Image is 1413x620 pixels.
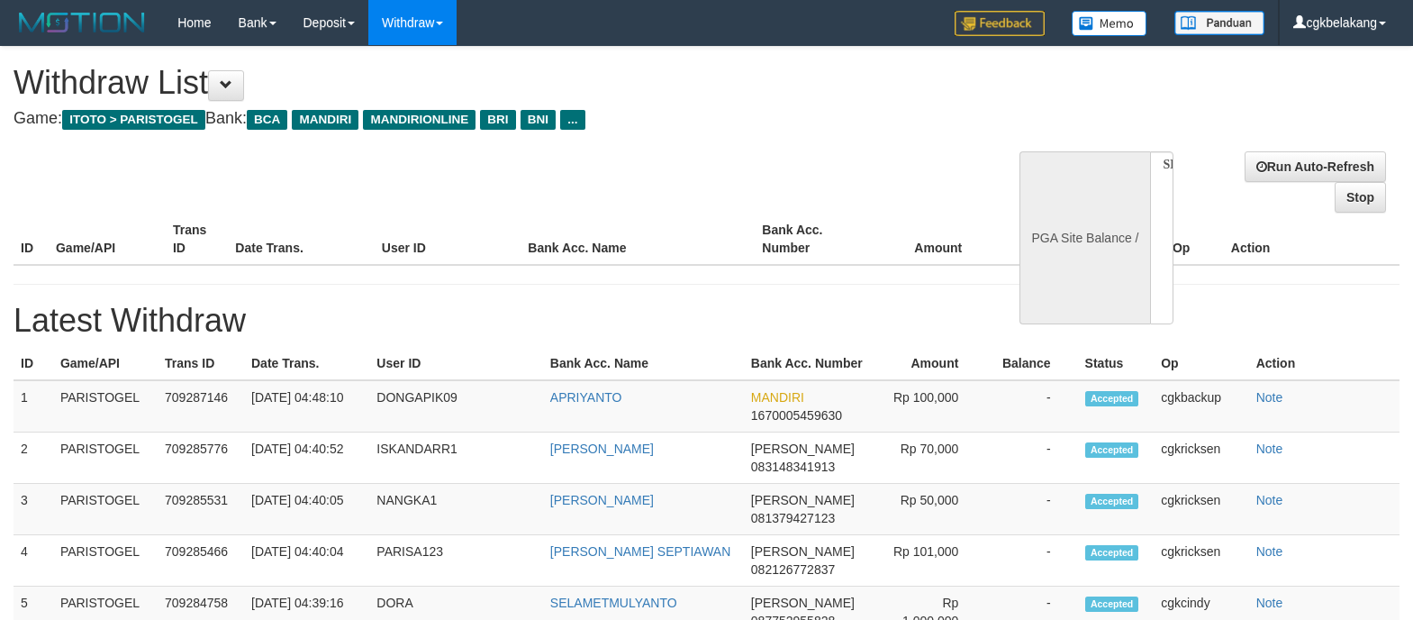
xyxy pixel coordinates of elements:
td: Rp 70,000 [877,433,985,484]
td: 709285531 [158,484,244,535]
td: cgkricksen [1154,433,1249,484]
a: Stop [1335,182,1386,213]
span: 082126772837 [751,562,835,577]
th: Amount [872,214,989,265]
h1: Withdraw List [14,65,924,101]
td: [DATE] 04:40:52 [244,433,369,484]
a: [PERSON_NAME] SEPTIAWAN [550,544,730,559]
img: panduan.png [1174,11,1264,35]
span: 083148341913 [751,460,835,474]
a: [PERSON_NAME] [550,493,654,507]
span: Accepted [1085,391,1139,406]
td: DONGAPIK09 [369,380,542,433]
th: Op [1154,347,1249,380]
span: BCA [247,110,287,130]
img: MOTION_logo.png [14,9,150,36]
td: 2 [14,433,53,484]
th: User ID [369,347,542,380]
span: [PERSON_NAME] [751,442,855,456]
span: Accepted [1085,494,1139,509]
th: Bank Acc. Name [543,347,744,380]
span: 081379427123 [751,511,835,525]
td: ISKANDARR1 [369,433,542,484]
td: 709285776 [158,433,244,484]
th: Bank Acc. Number [755,214,872,265]
th: User ID [375,214,521,265]
td: - [985,433,1077,484]
th: Op [1165,214,1224,265]
td: - [985,380,1077,433]
span: BNI [521,110,556,130]
span: Accepted [1085,442,1139,458]
img: Button%20Memo.svg [1072,11,1147,36]
td: 709285466 [158,535,244,587]
th: Status [1078,347,1155,380]
td: 3 [14,484,53,535]
td: Rp 50,000 [877,484,985,535]
th: Amount [877,347,985,380]
span: ITOTO > PARISTOGEL [62,110,205,130]
td: - [985,535,1077,587]
img: Feedback.jpg [955,11,1045,36]
th: Balance [989,214,1096,265]
span: 1670005459630 [751,408,842,423]
span: Accepted [1085,597,1139,612]
td: PARISTOGEL [53,484,158,535]
th: Date Trans. [228,214,374,265]
span: Accepted [1085,545,1139,561]
span: MANDIRIONLINE [363,110,476,130]
a: Run Auto-Refresh [1245,151,1386,182]
span: [PERSON_NAME] [751,596,855,610]
td: [DATE] 04:40:04 [244,535,369,587]
a: SELAMETMULYANTO [550,596,677,610]
td: cgkbackup [1154,380,1249,433]
th: Trans ID [166,214,228,265]
a: Note [1256,596,1283,610]
th: Action [1249,347,1399,380]
td: [DATE] 04:48:10 [244,380,369,433]
span: [PERSON_NAME] [751,544,855,559]
th: Bank Acc. Name [521,214,755,265]
td: [DATE] 04:40:05 [244,484,369,535]
td: PARISA123 [369,535,542,587]
h4: Game: Bank: [14,110,924,128]
h1: Latest Withdraw [14,303,1399,339]
span: [PERSON_NAME] [751,493,855,507]
div: PGA Site Balance / [1019,151,1149,324]
td: NANGKA1 [369,484,542,535]
td: Rp 101,000 [877,535,985,587]
td: 1 [14,380,53,433]
td: PARISTOGEL [53,433,158,484]
span: BRI [480,110,515,130]
td: 4 [14,535,53,587]
th: Trans ID [158,347,244,380]
a: Note [1256,544,1283,559]
th: Action [1224,214,1399,265]
th: Balance [985,347,1077,380]
td: cgkricksen [1154,535,1249,587]
td: - [985,484,1077,535]
td: Rp 100,000 [877,380,985,433]
td: 709287146 [158,380,244,433]
th: Date Trans. [244,347,369,380]
a: Note [1256,442,1283,456]
span: ... [560,110,584,130]
th: Game/API [49,214,166,265]
a: Note [1256,493,1283,507]
th: Bank Acc. Number [744,347,877,380]
td: PARISTOGEL [53,535,158,587]
th: ID [14,214,49,265]
span: MANDIRI [751,390,804,405]
th: ID [14,347,53,380]
td: cgkricksen [1154,484,1249,535]
th: Game/API [53,347,158,380]
a: [PERSON_NAME] [550,442,654,456]
a: Note [1256,390,1283,405]
td: PARISTOGEL [53,380,158,433]
a: APRIYANTO [550,390,622,405]
span: MANDIRI [292,110,358,130]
